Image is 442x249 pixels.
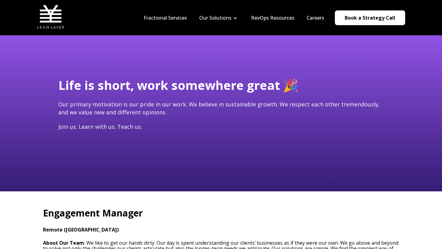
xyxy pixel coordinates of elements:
span: Our primary motivation is our pride in our work. We believe in sustainable growth. We respect eac... [58,101,380,116]
a: RevOps Resources [251,14,294,21]
span: Join us. Learn with us. Teach us. [58,123,142,130]
img: Lean Layer Logo [37,3,64,31]
a: Book a Strategy Call [335,10,405,25]
strong: Remote ([GEOGRAPHIC_DATA]) [43,226,119,233]
a: Careers [307,14,324,21]
h2: Engagement Manager [43,207,399,220]
a: Our Solutions [199,14,231,21]
div: Navigation Menu [138,14,330,21]
strong: About Our Team [43,239,84,246]
span: Life is short, work somewhere great 🎉 [58,77,298,94]
a: Fractional Services [144,14,187,21]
